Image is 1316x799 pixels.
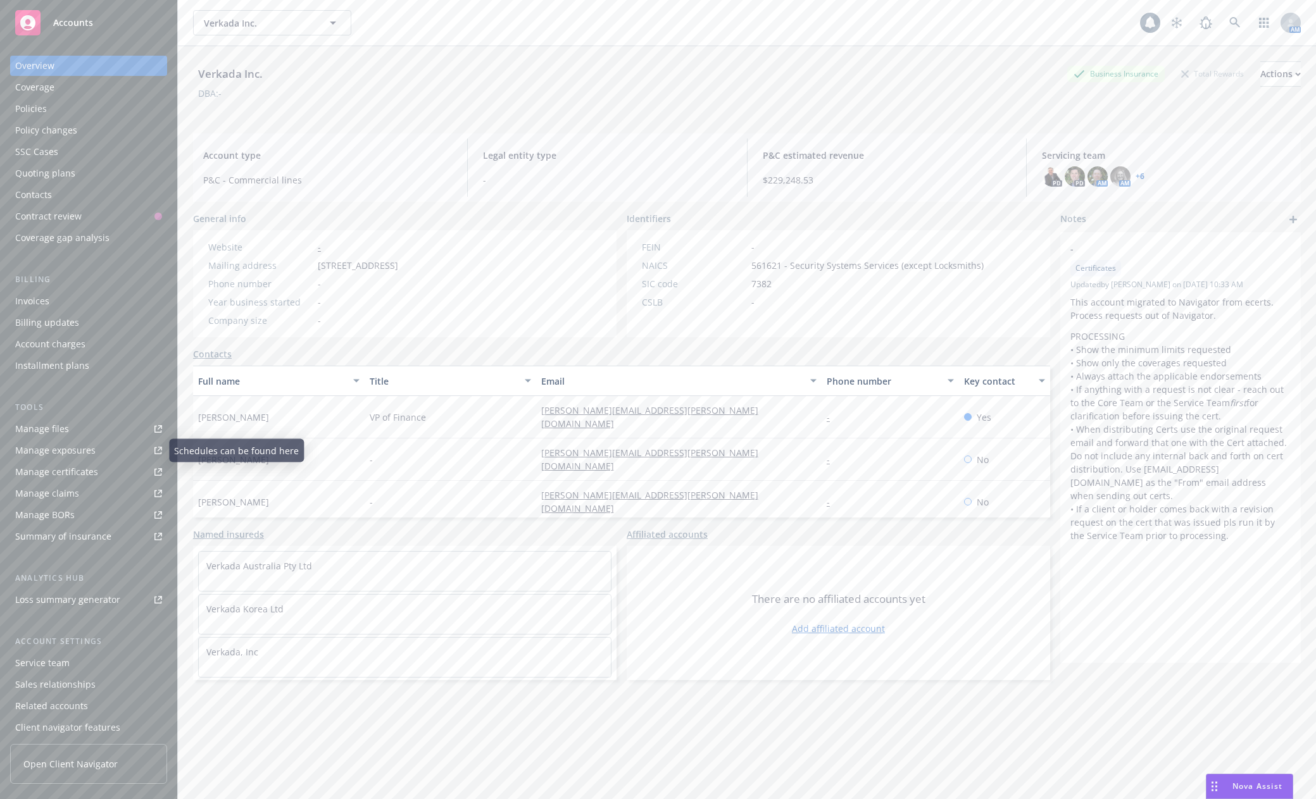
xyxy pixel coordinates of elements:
span: VP of Finance [370,411,426,424]
span: - [318,314,321,327]
a: Add affiliated account [792,622,885,635]
a: Manage files [10,419,167,439]
span: $229,248.53 [763,173,1012,187]
img: photo [1087,166,1108,187]
a: - [827,411,840,423]
div: Overview [15,56,54,76]
button: Actions [1260,61,1301,87]
a: Service team [10,653,167,673]
a: Sales relationships [10,674,167,695]
span: Legal entity type [483,149,732,162]
img: photo [1042,166,1062,187]
span: Updated by [PERSON_NAME] on [DATE] 10:33 AM [1070,279,1291,290]
span: - [751,295,755,309]
div: Phone number [827,375,940,388]
div: Verkada Inc. [193,66,268,82]
a: Affiliated accounts [627,528,708,541]
div: Total Rewards [1175,66,1250,82]
button: Key contact [959,366,1050,396]
a: Overview [10,56,167,76]
a: Verkada Korea Ltd [206,603,284,615]
div: Policy changes [15,120,77,140]
div: Drag to move [1206,774,1222,798]
div: Business Insurance [1067,66,1165,82]
a: [PERSON_NAME][EMAIL_ADDRESS][PERSON_NAME][DOMAIN_NAME] [541,447,758,472]
a: Billing updates [10,313,167,333]
div: Quoting plans [15,163,75,183]
button: Verkada Inc. [193,10,351,35]
div: Mailing address [208,259,313,272]
span: Certificates [1075,263,1116,274]
a: Named insureds [193,528,264,541]
a: Manage claims [10,483,167,504]
button: Email [536,366,822,396]
div: Year business started [208,295,313,309]
a: Invoices [10,291,167,311]
div: Full name [198,375,346,388]
div: Coverage [15,77,54,97]
span: Servicing team [1042,149,1291,162]
div: Client navigator features [15,717,120,738]
div: NAICS [642,259,746,272]
a: Accounts [10,5,167,40]
span: - [1070,242,1258,256]
span: [PERSON_NAME] [198,495,269,509]
div: Coverage gap analysis [15,228,110,248]
a: Coverage gap analysis [10,228,167,248]
span: - [370,453,373,466]
span: [STREET_ADDRESS] [318,259,398,272]
div: Phone number [208,277,313,290]
div: Service team [15,653,70,673]
a: Manage certificates [10,462,167,482]
img: photo [1065,166,1085,187]
button: Title [365,366,536,396]
a: Account charges [10,334,167,354]
div: Invoices [15,291,49,311]
em: first [1230,397,1246,409]
a: [PERSON_NAME][EMAIL_ADDRESS][PERSON_NAME][DOMAIN_NAME] [541,404,758,430]
div: Account charges [15,334,85,354]
div: Summary of insurance [15,526,111,547]
a: Manage BORs [10,505,167,525]
a: Manage exposures [10,440,167,461]
a: Policies [10,99,167,119]
a: Contacts [193,347,232,361]
span: General info [193,212,246,225]
div: Analytics hub [10,572,167,585]
div: Manage certificates [15,462,98,482]
div: Installment plans [15,356,89,376]
a: Installment plans [10,356,167,376]
a: Report a Bug [1193,10,1219,35]
a: Switch app [1251,10,1277,35]
span: Open Client Navigator [23,757,118,771]
span: - [483,173,732,187]
div: Actions [1260,62,1301,86]
div: Sales relationships [15,674,96,695]
div: CSLB [642,295,746,309]
span: - [370,495,373,509]
a: Coverage [10,77,167,97]
span: 561621 - Security Systems Services (except Locksmiths) [751,259,984,272]
span: Account type [203,149,452,162]
div: Contacts [15,185,52,205]
a: Verkada Australia Pty Ltd [206,560,312,572]
a: Summary of insurance [10,526,167,547]
img: photo [1110,166,1131,187]
button: Full name [193,366,365,396]
div: Account settings [10,635,167,648]
p: This account migrated to Navigator from ecerts. Process requests out of Navigator. [1070,295,1291,322]
div: Manage exposures [15,440,96,461]
a: - [827,454,840,466]
div: SIC code [642,277,746,290]
a: +6 [1136,173,1144,180]
span: There are no affiliated accounts yet [752,592,925,607]
a: Verkada, Inc [206,646,258,658]
span: - [318,295,321,309]
div: Manage files [15,419,69,439]
div: Manage BORs [15,505,75,525]
a: Loss summary generator [10,590,167,610]
div: Website [208,240,313,254]
div: DBA: - [198,87,222,100]
span: No [977,495,989,509]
